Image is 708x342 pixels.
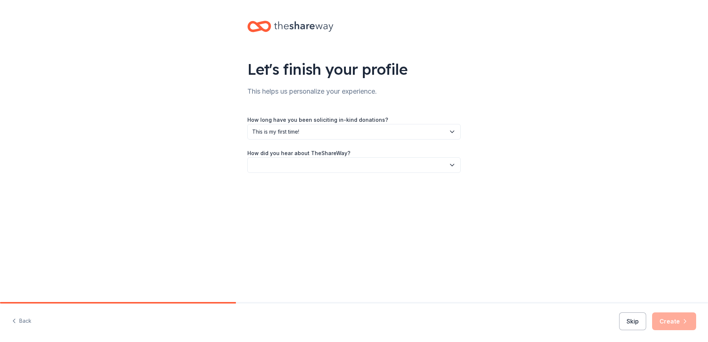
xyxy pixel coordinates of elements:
[619,312,646,330] button: Skip
[12,313,31,329] button: Back
[247,150,350,157] label: How did you hear about TheShareWay?
[252,127,445,136] span: This is my first time!
[247,116,388,124] label: How long have you been soliciting in-kind donations?
[247,85,461,97] div: This helps us personalize your experience.
[247,59,461,80] div: Let's finish your profile
[247,124,461,140] button: This is my first time!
